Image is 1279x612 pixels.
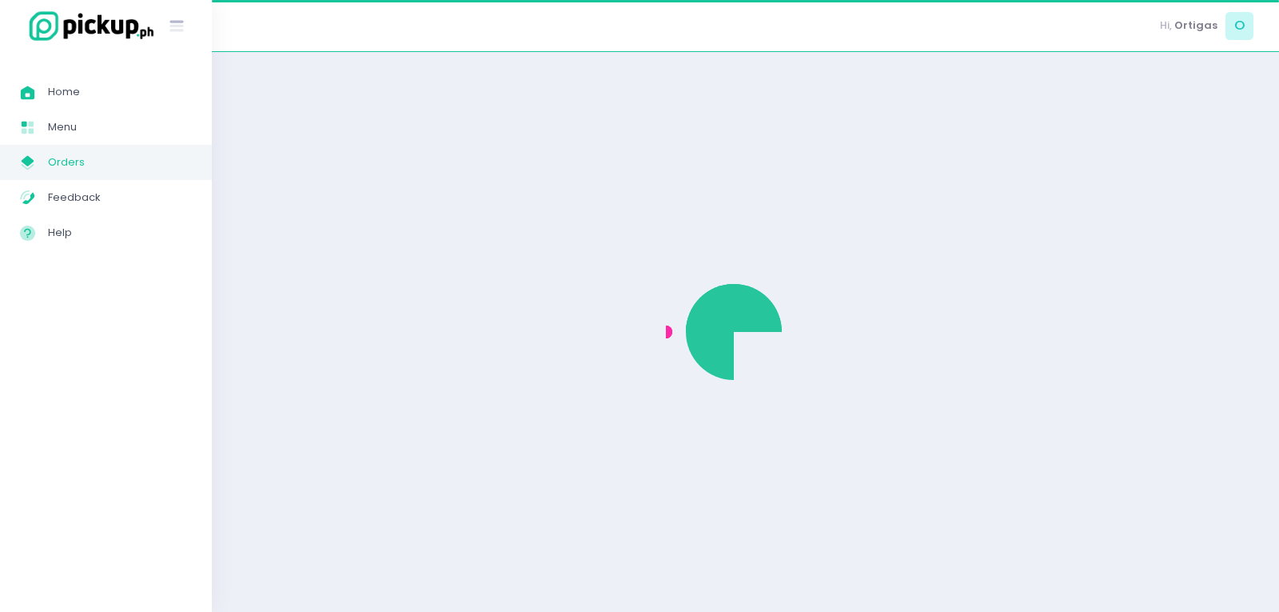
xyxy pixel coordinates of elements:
span: O [1225,12,1253,40]
span: Help [48,222,192,243]
span: Home [48,82,192,102]
span: Feedback [48,187,192,208]
img: logo [20,9,156,43]
span: Hi, [1160,18,1172,34]
span: Orders [48,152,192,173]
span: Menu [48,117,192,138]
span: Ortigas [1174,18,1217,34]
